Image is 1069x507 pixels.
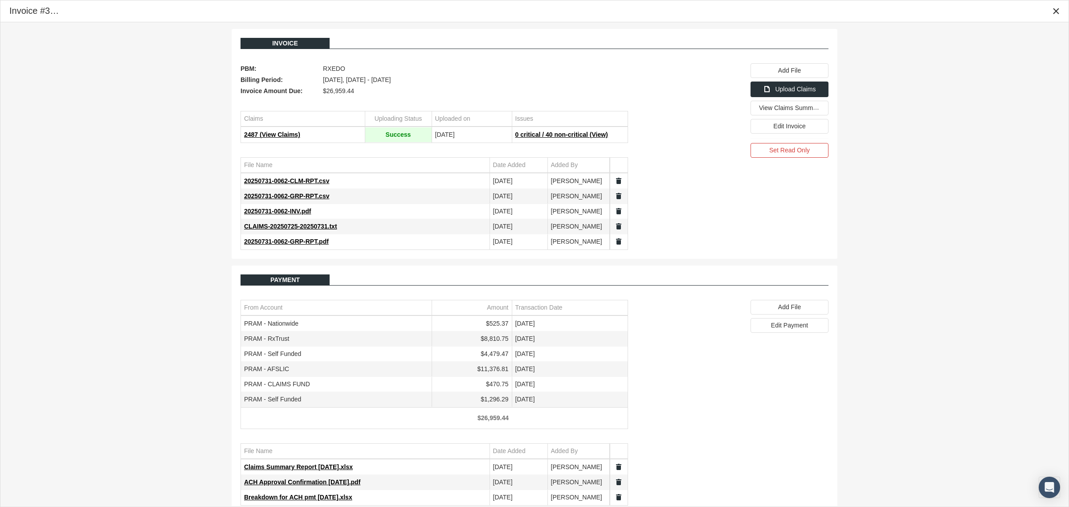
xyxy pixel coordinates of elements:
div: Data grid [241,300,628,429]
div: Data grid [241,443,628,506]
td: [DATE] [490,189,547,204]
a: Split [615,493,623,501]
div: Issues [515,114,533,123]
div: Data grid [241,111,628,143]
div: Set Read Only [751,143,828,158]
td: [PERSON_NAME] [547,189,610,204]
a: Split [615,222,623,230]
td: [DATE] [512,392,628,407]
td: $11,376.81 [432,362,512,377]
td: [DATE] [512,331,628,347]
td: [DATE] [490,234,547,249]
div: Amount [487,303,508,312]
td: PRAM - RxTrust [241,331,432,347]
td: [PERSON_NAME] [547,475,610,490]
span: RXEDO [323,63,345,74]
div: From Account [244,303,282,312]
td: Column File Name [241,158,490,173]
td: $1,296.29 [432,392,512,407]
span: 20250731-0062-INV.pdf [244,208,311,215]
td: Column Claims [241,111,365,127]
span: Add File [778,303,801,311]
span: Add File [778,67,801,74]
span: ACH Approval Confirmation [DATE].pdf [244,478,360,486]
td: [PERSON_NAME] [547,460,610,475]
span: Breakdown for ACH pmt [DATE].xlsx [244,494,352,501]
div: Transaction Date [515,303,563,312]
td: [PERSON_NAME] [547,219,610,234]
td: [DATE] [512,377,628,392]
td: [DATE] [490,490,547,505]
div: Edit Invoice [751,119,828,134]
div: Data grid [241,157,628,250]
td: [DATE] [490,174,547,189]
div: Open Intercom Messenger [1039,477,1060,498]
div: Date Added [493,161,526,169]
td: $525.37 [432,316,512,331]
a: Split [615,177,623,185]
span: Invoice Amount Due: [241,86,318,97]
td: [PERSON_NAME] [547,234,610,249]
td: Column Uploading Status [365,111,432,127]
div: Added By [551,447,578,455]
span: 20250731-0062-CLM-RPT.csv [244,177,329,184]
td: Column Added By [547,444,610,459]
a: Split [615,207,623,215]
td: $4,479.47 [432,347,512,362]
span: $26,959.44 [323,86,354,97]
div: Invoice #305 [9,5,60,17]
td: Column Transaction Date [512,300,628,315]
span: CLAIMS-20250725-20250731.txt [244,223,337,230]
span: PBM: [241,63,318,74]
span: Billing Period: [241,74,318,86]
div: Add File [751,63,828,78]
td: [DATE] [490,219,547,234]
div: Uploading Status [375,114,422,123]
a: Split [615,192,623,200]
td: [DATE] [490,204,547,219]
span: Upload Claims [775,86,816,93]
td: Column File Name [241,444,490,459]
td: Column Added By [547,158,610,173]
a: Split [615,478,623,486]
span: [DATE], [DATE] - [DATE] [323,74,391,86]
div: File Name [244,447,273,455]
td: PRAM - CLAIMS FUND [241,377,432,392]
td: Column Date Added [490,444,547,459]
span: Claims Summary Report [DATE].xlsx [244,463,353,470]
div: File Name [244,161,273,169]
td: Column Uploaded on [432,111,512,127]
td: PRAM - AFSLIC [241,362,432,377]
span: Set Read Only [769,147,810,154]
div: Add File [751,300,828,315]
span: Edit Payment [771,322,808,329]
span: 20250731-0062-GRP-RPT.pdf [244,238,329,245]
td: $8,810.75 [432,331,512,347]
span: Edit Invoice [773,123,805,130]
div: Uploaded on [435,114,470,123]
div: View Claims Summary [751,101,828,115]
td: PRAM - Self Funded [241,347,432,362]
td: [DATE] [512,362,628,377]
td: Column From Account [241,300,432,315]
td: [PERSON_NAME] [547,174,610,189]
span: Invoice [272,40,298,47]
span: View Claims Summary [759,104,822,111]
div: $26,959.44 [435,414,509,422]
td: Success [365,127,432,143]
td: [PERSON_NAME] [547,204,610,219]
span: 0 critical / 40 non-critical (View) [515,131,608,138]
td: Column Issues [512,111,628,127]
td: [DATE] [432,127,512,143]
td: PRAM - Nationwide [241,316,432,331]
div: Close [1048,3,1064,19]
span: 20250731-0062-GRP-RPT.csv [244,192,329,200]
div: Added By [551,161,578,169]
a: Split [615,463,623,471]
td: [PERSON_NAME] [547,490,610,505]
td: [DATE] [512,347,628,362]
span: Payment [270,276,300,283]
td: [DATE] [512,316,628,331]
td: Column Date Added [490,158,547,173]
div: Date Added [493,447,526,455]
